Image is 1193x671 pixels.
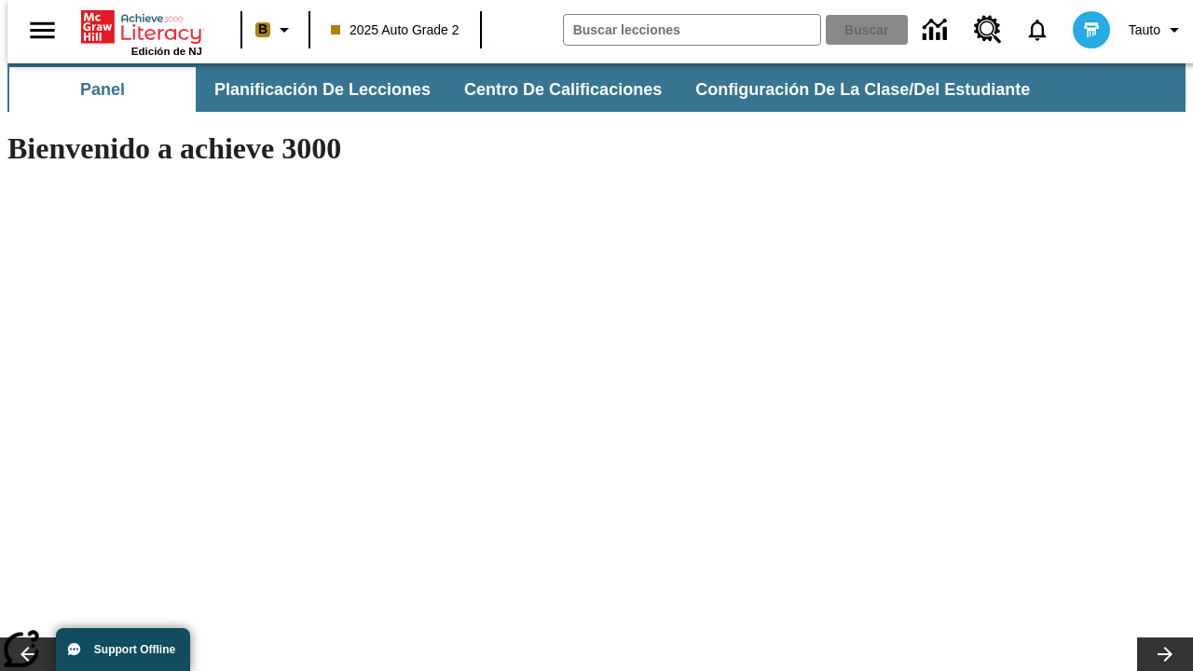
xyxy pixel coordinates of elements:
[564,15,820,45] input: Buscar campo
[56,628,190,671] button: Support Offline
[7,15,272,32] body: Máximo 600 caracteres
[695,79,1030,101] span: Configuración de la clase/del estudiante
[963,5,1013,55] a: Centro de recursos, Se abrirá en una pestaña nueva.
[449,67,677,112] button: Centro de calificaciones
[9,67,196,112] button: Panel
[81,7,202,57] div: Portada
[248,13,303,47] button: Boost El color de la clase es anaranjado claro. Cambiar el color de la clase.
[7,63,1186,112] div: Subbarra de navegación
[1121,13,1193,47] button: Perfil/Configuración
[80,79,125,101] span: Panel
[7,131,813,166] h1: Bienvenido a achieve 3000
[15,3,70,58] button: Abrir el menú lateral
[258,18,267,41] span: B
[1137,637,1193,671] button: Carrusel de lecciones, seguir
[1013,6,1062,54] a: Notificaciones
[680,67,1045,112] button: Configuración de la clase/del estudiante
[214,79,431,101] span: Planificación de lecciones
[1062,6,1121,54] button: Escoja un nuevo avatar
[464,79,662,101] span: Centro de calificaciones
[1129,21,1160,40] span: Tauto
[912,5,963,56] a: Centro de información
[1073,11,1110,48] img: avatar image
[199,67,446,112] button: Planificación de lecciones
[81,8,202,46] a: Portada
[131,46,202,57] span: Edición de NJ
[94,643,175,656] span: Support Offline
[7,67,1047,112] div: Subbarra de navegación
[331,21,459,40] span: 2025 Auto Grade 2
